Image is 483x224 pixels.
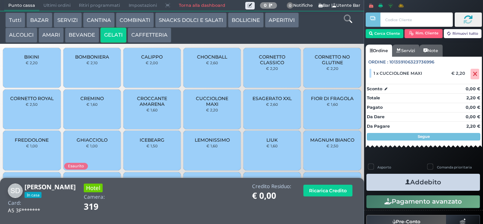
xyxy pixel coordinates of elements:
button: Ricarica Credito [303,185,352,196]
span: CHOCNBALL [197,54,227,60]
small: € 2,10 [86,60,98,65]
h3: Hotel [84,184,103,192]
small: € 1,60 [86,102,98,107]
button: GELATI [100,28,126,43]
a: Torna alla dashboard [174,0,229,11]
small: € 1,60 [327,102,338,107]
h4: Camera: [84,194,105,200]
strong: 0,00 € [466,114,480,119]
h4: Credito Residuo: [252,184,291,189]
strong: Sconto [367,86,382,92]
span: Ultimi ordini [39,0,75,11]
button: APERITIVI [265,12,298,28]
button: Tutti [5,12,25,28]
button: COMBINATI [116,12,154,28]
small: € 1,00 [26,144,38,148]
label: Asporto [377,165,391,170]
small: € 1,50 [146,144,158,148]
span: BOMBONIERA [75,54,109,60]
span: LIUK [266,137,278,143]
span: CALIPPO [141,54,163,60]
h1: 319 [84,202,120,212]
b: [PERSON_NAME] [25,182,76,191]
span: 0 [287,2,294,9]
strong: 0,00 € [466,86,480,91]
button: AMARI [38,28,64,43]
span: Ordine : [368,59,388,65]
h4: Card: [8,200,21,206]
div: € 2,20 [450,71,469,76]
span: CORNETTO ROYAL [10,96,54,101]
h1: € 0,00 [252,191,291,201]
button: Addebito [366,174,480,191]
span: In casa [25,192,42,198]
b: 0 [264,3,267,8]
span: ESAGERATO XXL [252,96,292,101]
span: 101359106323736996 [389,59,434,65]
span: Punto cassa [4,0,39,11]
button: Rimuovi tutto [444,29,482,38]
a: Ordine [366,45,392,57]
strong: 0,00 € [466,105,480,110]
small: € 2,60 [266,102,278,107]
small: € 2,50 [26,102,38,107]
span: Esaurito [64,163,88,169]
button: CAFFETTERIA [128,28,171,43]
span: CUCCIOLONE MAXI [190,96,235,107]
span: CREMINO [80,96,104,101]
span: Ritiri programmati [75,0,124,11]
strong: 2,20 € [466,95,480,100]
span: ICEBEARG [140,137,165,143]
strong: Da Dare [367,114,385,119]
small: € 1,60 [146,108,158,112]
input: Codice Cliente [380,12,452,27]
small: € 2,20 [206,108,218,112]
span: CROCCANTE AMARENA [130,96,175,107]
span: FIOR DI FRAGOLA [311,96,354,101]
small: € 1,60 [266,144,278,148]
button: CANTINA [83,12,115,28]
strong: Segue [418,134,430,139]
span: BIKINI [24,54,39,60]
span: MAGNUM BIANCO [310,137,354,143]
button: Pagamento avanzato [366,195,480,208]
small: € 2,50 [326,144,338,148]
button: Rim. Cliente [405,29,443,38]
small: € 2,60 [206,60,218,65]
small: € 2,20 [26,60,38,65]
a: Servizi [392,45,419,57]
strong: 2,20 € [466,124,480,129]
span: LEMONISSIMO [195,137,230,143]
button: Cerca Cliente [366,29,404,38]
strong: Totale [367,95,380,100]
span: GHIACCIOLO [77,137,108,143]
strong: Da Pagare [367,124,390,129]
label: Comanda prioritaria [437,165,472,170]
button: SERVIZI [54,12,82,28]
span: FREDDOLONE [15,137,49,143]
span: Impostazioni [125,0,161,11]
button: BOLLICINE [228,12,264,28]
small: € 2,00 [146,60,158,65]
button: BAZAR [26,12,52,28]
span: 1 x CUCCIOLONE MAXI [374,71,422,76]
span: CORNETTO NO GLUTINE [310,54,355,65]
small: € 1,60 [206,144,218,148]
span: CORNETTO CLASSICO [250,54,295,65]
small: € 2,20 [266,66,278,71]
a: Note [419,45,442,57]
small: € 2,20 [326,66,338,71]
img: Sara De Benedictis [8,184,23,198]
small: € 1,00 [86,144,98,148]
button: SNACKS DOLCI E SALATI [155,12,227,28]
strong: Pagato [367,105,383,110]
button: ALCOLICI [5,28,37,43]
button: BEVANDE [65,28,99,43]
